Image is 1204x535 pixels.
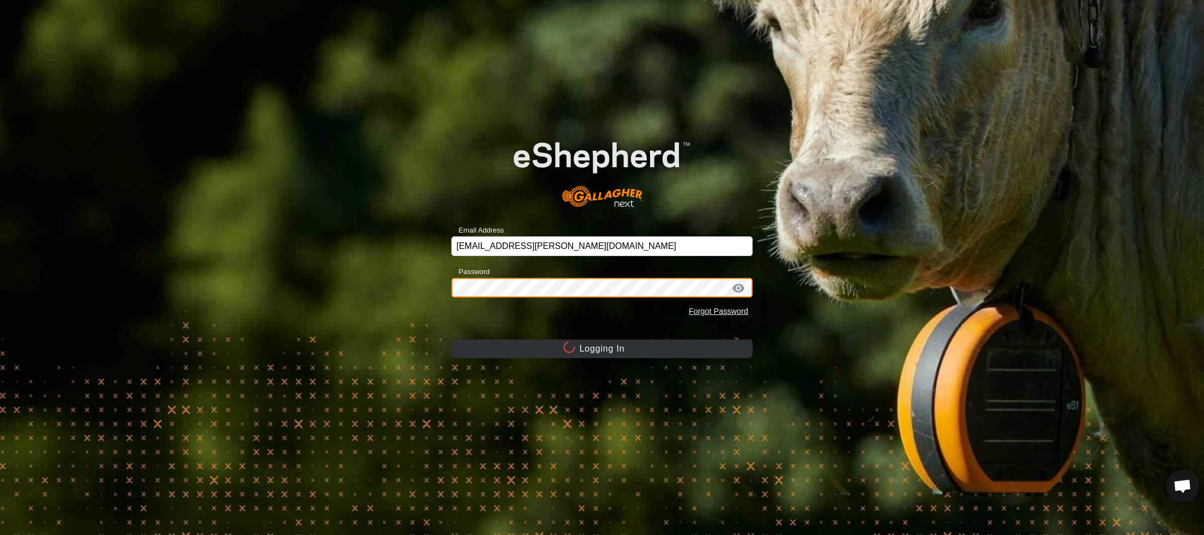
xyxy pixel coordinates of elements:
div: Open chat [1166,469,1199,502]
img: E-shepherd Logo [481,117,722,219]
input: Email Address [451,236,753,256]
button: Logging In [451,340,753,358]
label: Password [451,266,490,277]
label: Email Address [451,225,504,236]
a: Forgot Password [689,307,748,316]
